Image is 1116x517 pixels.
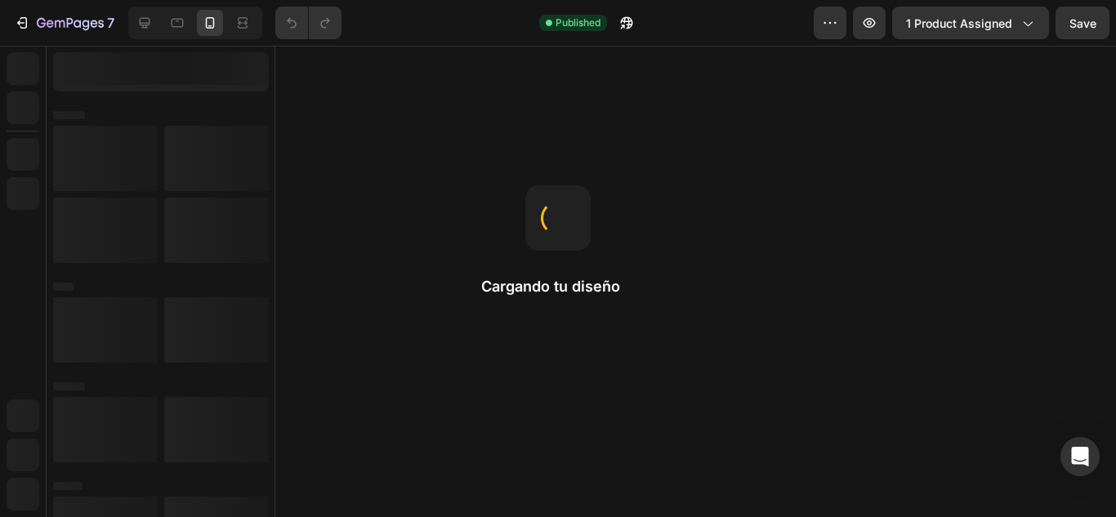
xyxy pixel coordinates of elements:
font: Cargando tu diseño [481,278,620,295]
div: Open Intercom Messenger [1060,437,1100,476]
button: Save [1056,7,1109,39]
div: Undo/Redo [275,7,341,39]
p: 7 [107,13,114,33]
button: 7 [7,7,122,39]
span: Published [556,16,600,30]
span: 1 product assigned [906,15,1012,32]
span: Save [1069,16,1096,30]
button: 1 product assigned [892,7,1049,39]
